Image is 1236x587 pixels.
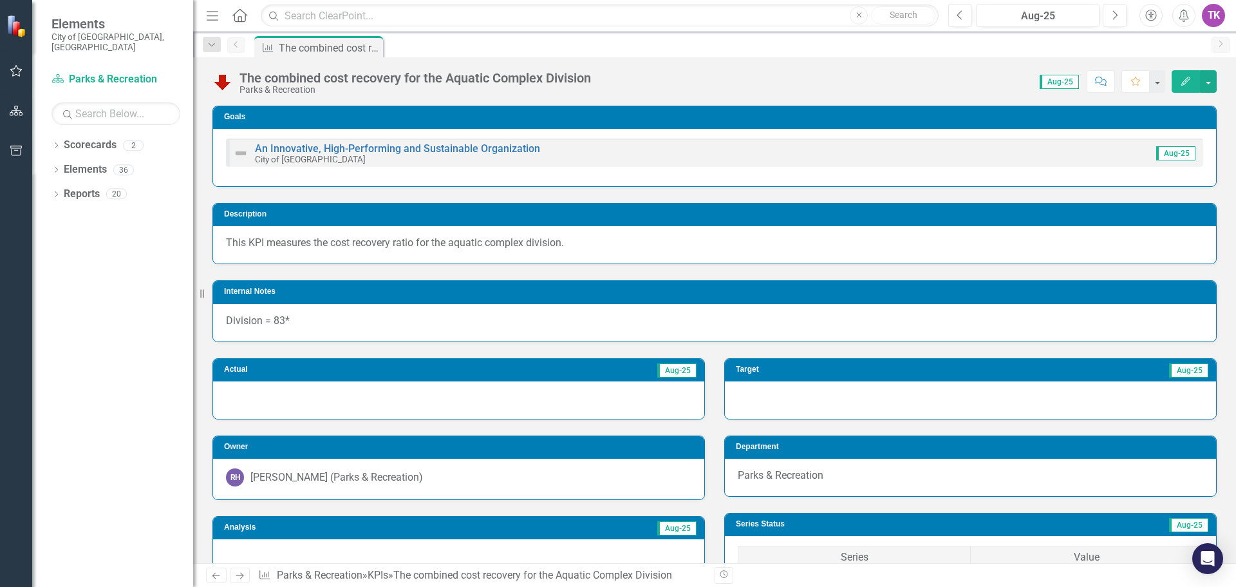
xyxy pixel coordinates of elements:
div: » » [258,568,705,583]
button: TK [1202,4,1225,27]
h3: Actual [224,365,398,374]
div: RH [226,468,244,486]
p: Division = 83* [226,314,1203,329]
h3: Analysis [224,523,432,532]
div: 20 [106,189,127,200]
span: Aug-25 [1040,75,1079,89]
a: Scorecards [64,138,117,153]
button: Aug-25 [976,4,1100,27]
span: Aug-25 [1169,363,1208,378]
div: Parks & Recreation [239,85,591,95]
h3: Department [736,443,1210,451]
a: Elements [64,162,107,177]
div: Aug-25 [980,8,1095,24]
th: Value [971,546,1203,570]
div: The combined cost recovery for the Aquatic Complex Division [279,40,380,56]
a: Reports [64,187,100,202]
div: [PERSON_NAME] (Parks & Recreation) [250,470,423,485]
small: City of [GEOGRAPHIC_DATA] [255,154,366,164]
input: Search Below... [51,102,180,125]
img: Not Defined [233,146,248,161]
a: Parks & Recreation [51,72,180,87]
span: Aug-25 [657,521,697,535]
span: Elements [51,16,180,32]
span: Aug-25 [657,363,697,378]
div: 2 [123,140,144,151]
h3: Goals [224,113,1210,121]
button: Search [871,6,935,24]
img: ClearPoint Strategy [6,15,29,37]
h3: Series Status [736,520,995,528]
div: The combined cost recovery for the Aquatic Complex Division [239,71,591,85]
h3: Internal Notes [224,287,1210,296]
span: Parks & Recreation [738,469,823,481]
span: Aug-25 [1156,146,1195,160]
div: The combined cost recovery for the Aquatic Complex Division [393,569,672,581]
input: Search ClearPoint... [261,5,939,27]
div: Open Intercom Messenger [1192,543,1223,574]
a: KPIs [368,569,388,581]
h3: Description [224,210,1210,218]
h3: Owner [224,443,698,451]
span: Aug-25 [1169,518,1208,532]
span: Search [890,10,917,20]
a: An Innovative, High-Performing and Sustainable Organization [255,142,540,155]
th: Series [738,546,971,570]
small: City of [GEOGRAPHIC_DATA], [GEOGRAPHIC_DATA] [51,32,180,53]
a: Parks & Recreation [277,569,362,581]
div: 36 [113,164,134,175]
span: This KPI measures the cost recovery ratio for the aquatic complex division. [226,236,564,249]
img: Below Plan [212,72,233,92]
h3: Target [736,365,908,374]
